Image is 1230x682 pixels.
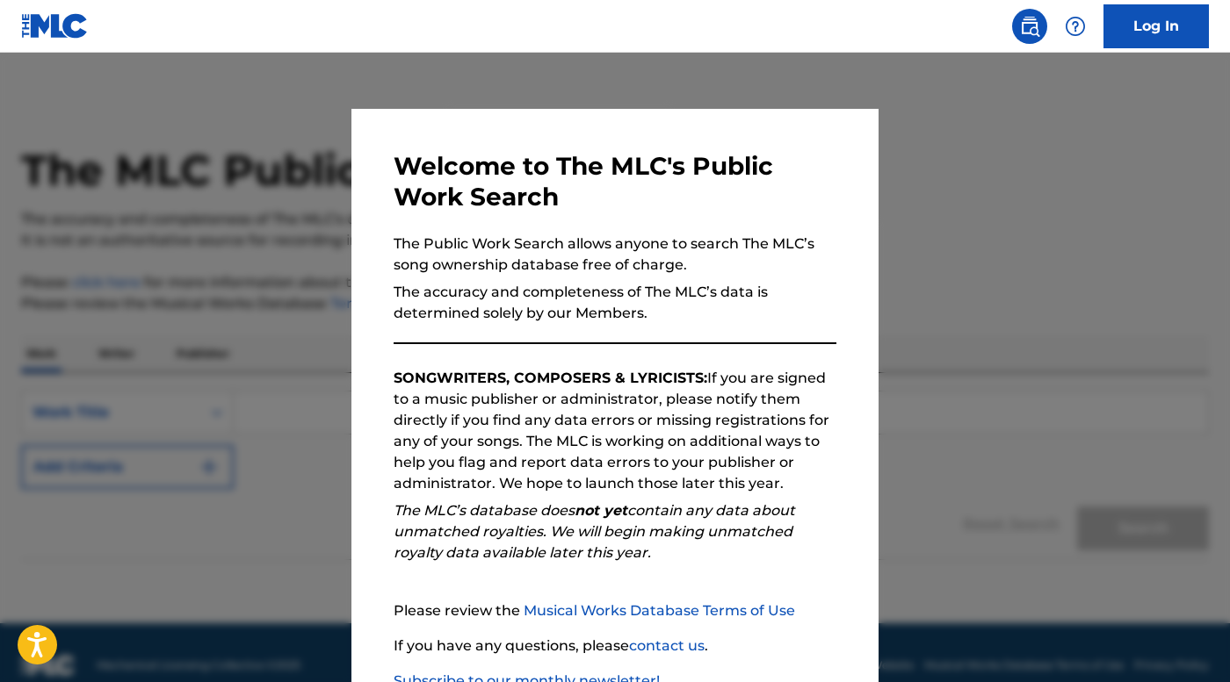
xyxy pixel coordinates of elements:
[394,368,836,494] p: If you are signed to a music publisher or administrator, please notify them directly if you find ...
[394,151,836,212] h3: Welcome to The MLC's Public Work Search
[394,233,836,276] p: The Public Work Search allows anyone to search The MLC’s song ownership database free of charge.
[524,602,795,619] a: Musical Works Database Terms of Use
[394,502,795,561] em: The MLC’s database does contain any data about unmatched royalties. We will begin making unmatche...
[629,637,705,654] a: contact us
[394,600,836,621] p: Please review the
[1065,16,1086,37] img: help
[21,13,89,39] img: MLC Logo
[394,635,836,657] p: If you have any questions, please .
[1019,16,1040,37] img: search
[1012,9,1047,44] a: Public Search
[575,502,627,519] strong: not yet
[394,370,707,386] strong: SONGWRITERS, COMPOSERS & LYRICISTS:
[394,282,836,324] p: The accuracy and completeness of The MLC’s data is determined solely by our Members.
[1103,4,1209,48] a: Log In
[1058,9,1093,44] div: Help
